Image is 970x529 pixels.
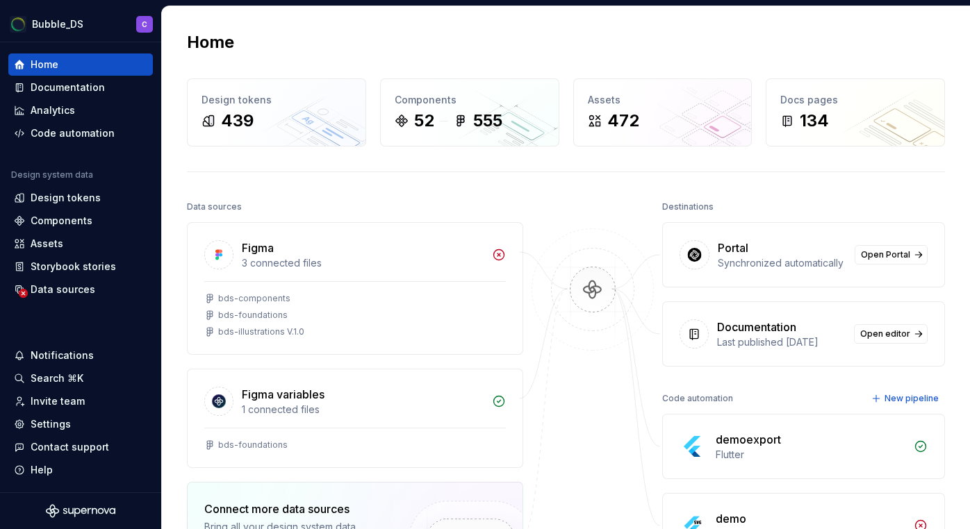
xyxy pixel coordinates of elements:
div: Synchronized automatically [718,256,846,270]
a: Storybook stories [8,255,153,278]
div: Design tokens [31,191,101,205]
h2: Home [187,31,234,53]
a: Settings [8,413,153,435]
a: Analytics [8,99,153,121]
div: Notifications [31,349,94,362]
div: bds-illustrations V.1.0 [218,326,304,337]
div: Last published [DATE] [717,335,846,349]
a: Figma3 connected filesbds-componentsbds-foundationsbds-illustrations V.1.0 [187,222,523,355]
div: demoexport [716,431,781,448]
a: Home [8,53,153,76]
div: Documentation [31,81,105,94]
div: Home [31,58,58,72]
a: Assets472 [573,78,753,146]
div: Figma variables [242,386,324,403]
div: bds-foundations [218,310,288,321]
a: Assets [8,233,153,255]
a: Design tokens439 [187,78,366,146]
button: Notifications [8,344,153,367]
div: Code automation [662,389,733,408]
div: Figma [242,240,274,256]
button: Help [8,459,153,481]
div: Design tokens [202,93,352,107]
div: Flutter [716,448,905,462]
div: Documentation [717,319,796,335]
div: Components [395,93,545,107]
a: Docs pages134 [766,78,945,146]
span: Open Portal [861,249,910,260]
div: Search ⌘K [31,371,83,385]
div: Data sources [31,283,95,296]
div: Analytics [31,103,75,117]
div: Data sources [187,197,242,217]
div: Invite team [31,394,85,408]
div: Portal [718,240,748,256]
div: 472 [607,110,639,132]
div: Bubble_DS [32,17,83,31]
a: Open editor [854,324,928,344]
div: 134 [800,110,829,132]
div: 1 connected files [242,403,484,417]
span: Open editor [860,328,910,339]
button: Contact support [8,436,153,458]
div: Assets [31,237,63,251]
div: Help [31,463,53,477]
div: bds-foundations [218,439,288,451]
a: Open Portal [855,245,928,264]
div: Contact support [31,440,109,454]
a: Data sources [8,278,153,301]
button: New pipeline [867,389,945,408]
div: 555 [473,110,502,132]
img: 8beafab3-d6be-473d-95ef-e64587574e5b.png [10,16,26,33]
div: Destinations [662,197,714,217]
div: Settings [31,417,71,431]
a: Components52555 [380,78,559,146]
div: 3 connected files [242,256,484,270]
svg: Supernova Logo [46,504,115,518]
button: Search ⌘K [8,367,153,389]
div: Storybook stories [31,260,116,274]
a: Figma variables1 connected filesbds-foundations [187,369,523,468]
div: demo [716,510,746,527]
div: Assets [588,93,738,107]
a: Code automation [8,122,153,144]
a: Invite team [8,390,153,412]
div: Connect more data sources [204,501,385,517]
a: Components [8,210,153,232]
div: C [142,19,147,30]
div: Docs pages [780,93,930,107]
span: New pipeline [885,393,939,404]
a: Documentation [8,76,153,99]
a: Design tokens [8,187,153,209]
div: 52 [414,110,434,132]
div: Design system data [11,169,93,180]
div: bds-components [218,293,290,304]
div: Code automation [31,126,115,140]
div: 439 [221,110,254,132]
button: Bubble_DSC [3,9,158,39]
div: Components [31,214,92,228]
